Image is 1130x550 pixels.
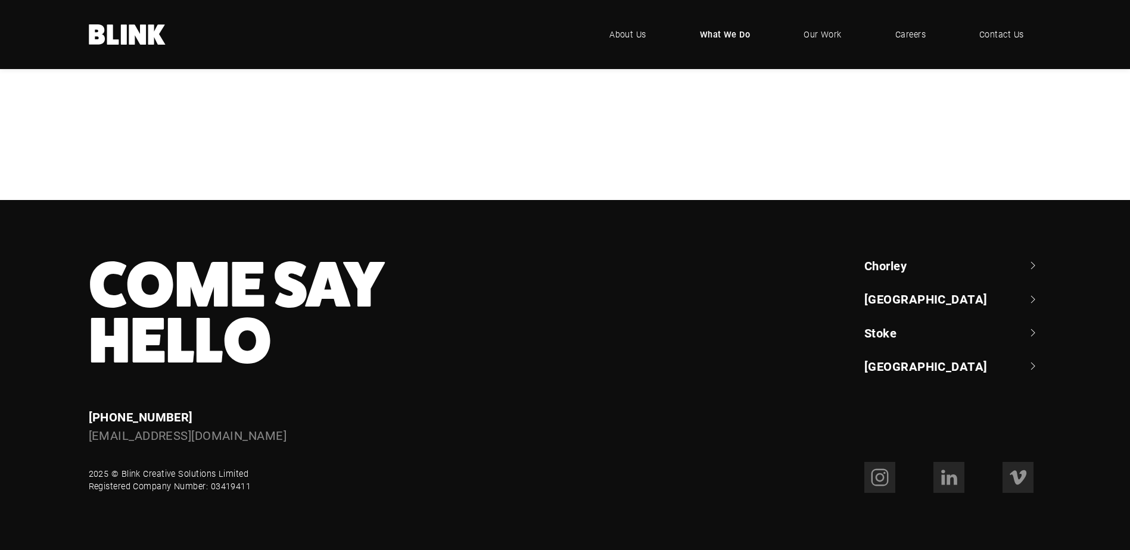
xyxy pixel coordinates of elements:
[864,290,1042,307] a: [GEOGRAPHIC_DATA]
[89,24,166,45] a: Home
[864,257,1042,274] a: Chorley
[804,28,842,41] span: Our Work
[877,17,944,52] a: Careers
[89,427,287,443] a: [EMAIL_ADDRESS][DOMAIN_NAME]
[89,257,654,369] h3: Come Say Hello
[609,28,646,41] span: About Us
[682,17,768,52] a: What We Do
[979,28,1024,41] span: Contact Us
[786,17,860,52] a: Our Work
[89,409,193,424] a: [PHONE_NUMBER]
[961,17,1042,52] a: Contact Us
[700,28,751,41] span: What We Do
[592,17,664,52] a: About Us
[89,467,251,493] div: 2025 © Blink Creative Solutions Limited Registered Company Number: 03419411
[864,324,1042,341] a: Stoke
[895,28,926,41] span: Careers
[864,358,1042,374] a: [GEOGRAPHIC_DATA]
